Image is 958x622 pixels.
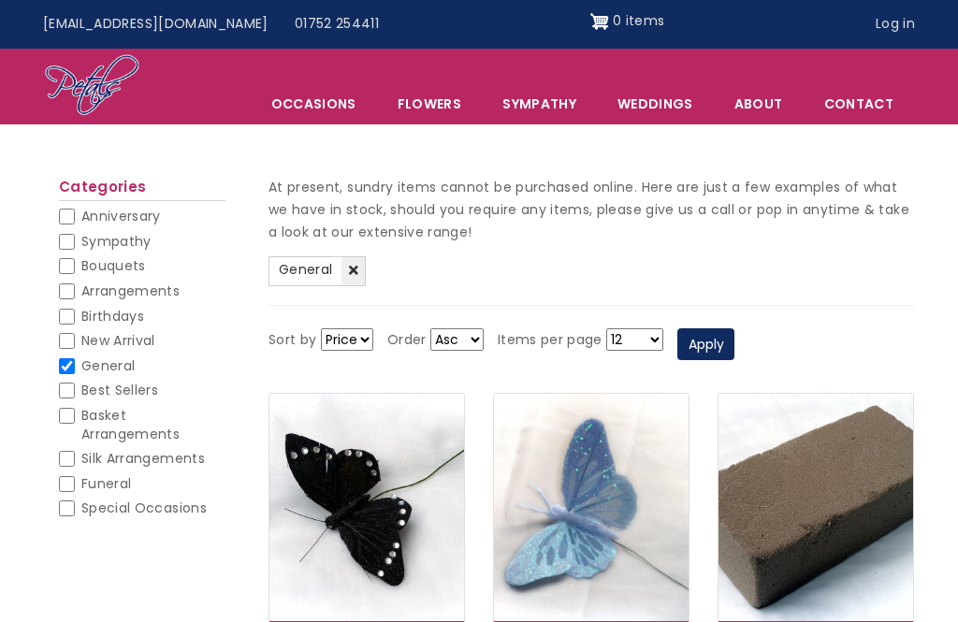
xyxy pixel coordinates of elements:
[269,394,464,621] img: Butterfly (black)
[81,207,161,225] span: Anniversary
[269,329,316,352] label: Sort by
[483,84,596,123] a: Sympathy
[498,329,602,352] label: Items per page
[81,356,135,375] span: General
[81,499,207,517] span: Special Occasions
[81,331,155,350] span: New Arrival
[715,84,803,123] a: About
[387,329,427,352] label: Order
[30,7,282,42] a: [EMAIL_ADDRESS][DOMAIN_NAME]
[59,179,225,201] h2: Categories
[718,394,913,621] img: Oasis Block (dried)
[282,7,392,42] a: 01752 254411
[44,53,140,119] img: Home
[81,256,146,275] span: Bouquets
[81,381,158,399] span: Best Sellers
[269,256,366,286] a: General
[677,328,734,360] button: Apply
[81,449,205,468] span: Silk Arrangements
[81,282,180,300] span: Arrangements
[590,7,609,36] img: Shopping cart
[863,7,928,42] a: Log in
[279,260,332,279] span: General
[598,84,713,123] span: Weddings
[252,84,376,123] span: Occasions
[269,177,914,244] p: At present, sundry items cannot be purchased online. Here are just a few examples of what we have...
[81,406,180,443] span: Basket Arrangements
[81,474,131,493] span: Funeral
[590,7,665,36] a: Shopping cart 0 items
[81,307,144,325] span: Birthdays
[494,394,689,621] img: Butterfly (blue)
[805,84,913,123] a: Contact
[378,84,481,123] a: Flowers
[81,232,152,251] span: Sympathy
[613,11,664,30] span: 0 items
